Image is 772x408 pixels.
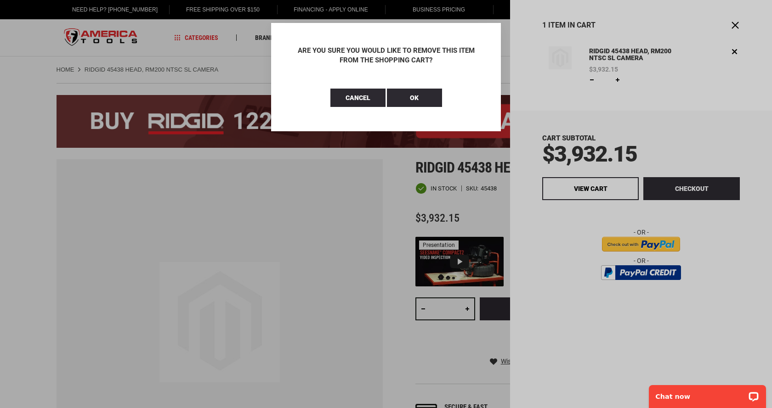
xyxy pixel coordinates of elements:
button: OK [387,89,442,107]
button: Cancel [330,89,386,107]
div: Are you sure you would like to remove this item from the shopping cart? [294,46,478,66]
iframe: LiveChat chat widget [643,379,772,408]
span: Cancel [346,94,370,101]
span: OK [410,94,419,101]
